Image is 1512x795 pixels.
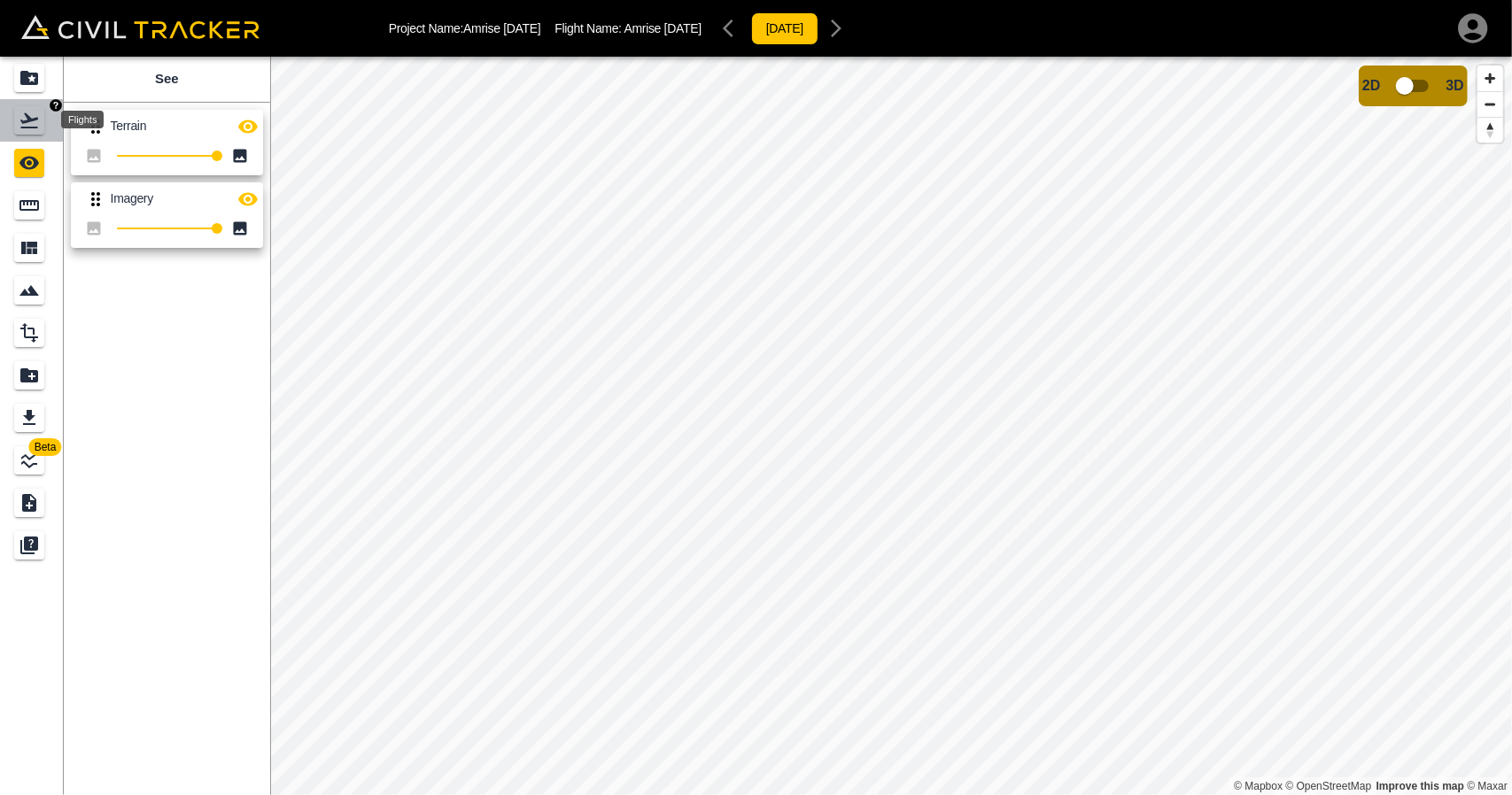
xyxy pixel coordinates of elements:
[1234,780,1283,792] a: Mapbox
[751,12,818,45] button: [DATE]
[1477,117,1503,143] button: Reset bearing to north
[1376,780,1464,792] a: Map feedback
[624,21,702,35] span: Amrise [DATE]
[270,57,1512,795] canvas: Map
[389,21,541,35] p: Project Name: Amrise [DATE]
[1467,780,1508,792] a: Maxar
[1446,78,1464,94] span: 3D
[21,15,260,40] img: Civil Tracker
[1477,66,1503,91] button: Zoom in
[1477,91,1503,117] button: Zoom out
[61,111,104,128] div: Flights
[1362,78,1380,94] span: 2D
[554,21,701,35] p: Flight Name:
[1286,780,1372,792] a: OpenStreetMap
